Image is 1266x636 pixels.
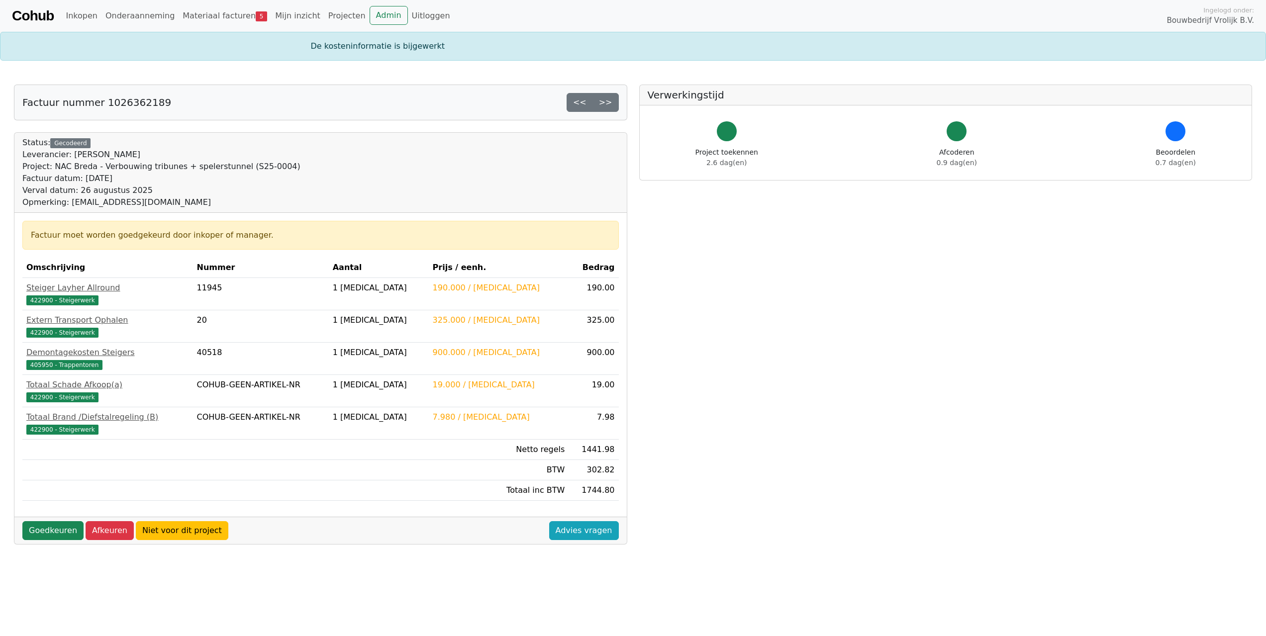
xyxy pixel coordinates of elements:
td: 900.00 [569,343,618,375]
th: Omschrijving [22,258,193,278]
div: 1 [MEDICAL_DATA] [333,411,425,423]
div: Factuur datum: [DATE] [22,173,300,184]
a: Niet voor dit project [136,521,228,540]
span: 422900 - Steigerwerk [26,295,98,305]
div: 325.000 / [MEDICAL_DATA] [433,314,565,326]
td: 190.00 [569,278,618,310]
span: 405950 - Trappentoren [26,360,102,370]
div: Extern Transport Ophalen [26,314,189,326]
span: 5 [256,11,267,21]
div: Project toekennen [695,147,758,168]
td: 1441.98 [569,440,618,460]
td: 20 [193,310,329,343]
td: 40518 [193,343,329,375]
th: Prijs / eenh. [429,258,569,278]
th: Aantal [329,258,429,278]
a: Demontagekosten Steigers405950 - Trappentoren [26,347,189,370]
span: 422900 - Steigerwerk [26,392,98,402]
a: Admin [370,6,408,25]
a: Afkeuren [86,521,134,540]
a: Onderaanneming [101,6,179,26]
a: >> [592,93,619,112]
td: COHUB-GEEN-ARTIKEL-NR [193,407,329,440]
a: Steiger Layher Allround422900 - Steigerwerk [26,282,189,306]
a: Cohub [12,4,54,28]
div: 1 [MEDICAL_DATA] [333,314,425,326]
div: 19.000 / [MEDICAL_DATA] [433,379,565,391]
h5: Verwerkingstijd [648,89,1244,101]
a: Uitloggen [408,6,454,26]
div: Leverancier: [PERSON_NAME] [22,149,300,161]
div: Factuur moet worden goedgekeurd door inkoper of manager. [31,229,610,241]
td: Totaal inc BTW [429,480,569,501]
td: 325.00 [569,310,618,343]
a: Totaal Brand /Diefstalregeling (B)422900 - Steigerwerk [26,411,189,435]
span: Ingelogd onder: [1203,5,1254,15]
span: 2.6 dag(en) [706,159,747,167]
span: 0.9 dag(en) [937,159,977,167]
div: 900.000 / [MEDICAL_DATA] [433,347,565,359]
div: Gecodeerd [50,138,91,148]
div: Demontagekosten Steigers [26,347,189,359]
span: 422900 - Steigerwerk [26,328,98,338]
td: COHUB-GEEN-ARTIKEL-NR [193,375,329,407]
span: 422900 - Steigerwerk [26,425,98,435]
span: 0.7 dag(en) [1156,159,1196,167]
div: 7.980 / [MEDICAL_DATA] [433,411,565,423]
th: Bedrag [569,258,618,278]
td: 7.98 [569,407,618,440]
h5: Factuur nummer 1026362189 [22,96,171,108]
div: Opmerking: [EMAIL_ADDRESS][DOMAIN_NAME] [22,196,300,208]
a: Totaal Schade Afkoop(a)422900 - Steigerwerk [26,379,189,403]
div: Steiger Layher Allround [26,282,189,294]
div: Verval datum: 26 augustus 2025 [22,184,300,196]
div: Totaal Schade Afkoop(a) [26,379,189,391]
td: 19.00 [569,375,618,407]
a: Goedkeuren [22,521,84,540]
div: Totaal Brand /Diefstalregeling (B) [26,411,189,423]
a: << [567,93,593,112]
a: Materiaal facturen5 [179,6,271,26]
span: Bouwbedrijf Vrolijk B.V. [1167,15,1254,26]
th: Nummer [193,258,329,278]
div: 1 [MEDICAL_DATA] [333,379,425,391]
td: 1744.80 [569,480,618,501]
td: BTW [429,460,569,480]
a: Projecten [324,6,370,26]
a: Mijn inzicht [271,6,324,26]
div: Project: NAC Breda - Verbouwing tribunes + spelerstunnel (S25-0004) [22,161,300,173]
div: Afcoderen [937,147,977,168]
div: De kosteninformatie is bijgewerkt [305,40,962,52]
div: 190.000 / [MEDICAL_DATA] [433,282,565,294]
div: Beoordelen [1156,147,1196,168]
div: 1 [MEDICAL_DATA] [333,347,425,359]
div: 1 [MEDICAL_DATA] [333,282,425,294]
td: 302.82 [569,460,618,480]
a: Extern Transport Ophalen422900 - Steigerwerk [26,314,189,338]
div: Status: [22,137,300,208]
a: Inkopen [62,6,101,26]
td: Netto regels [429,440,569,460]
a: Advies vragen [549,521,619,540]
td: 11945 [193,278,329,310]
